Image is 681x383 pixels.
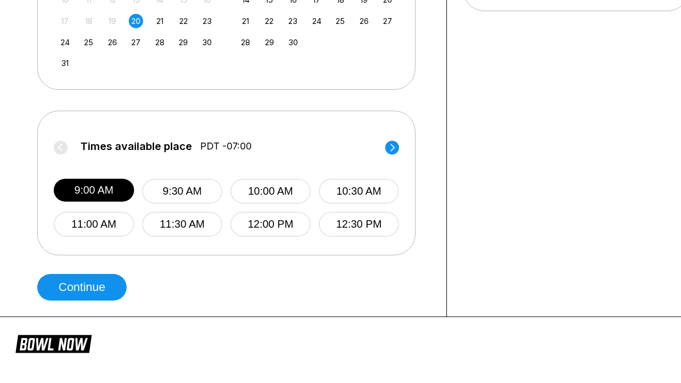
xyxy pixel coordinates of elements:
[230,212,311,237] button: 12:00 PM
[142,212,222,237] button: 11:30 AM
[319,179,399,204] button: 10:30 AM
[80,140,192,152] span: Times available place
[310,14,324,28] div: Choose Wednesday, September 24th, 2025
[37,274,127,301] button: Continue
[262,35,277,49] div: Choose Monday, September 29th, 2025
[105,35,120,49] div: Choose Tuesday, August 26th, 2025
[54,212,134,237] button: 11:00 AM
[105,14,120,28] div: Not available Tuesday, August 19th, 2025
[319,212,399,237] button: 12:30 PM
[58,35,72,49] div: Choose Sunday, August 24th, 2025
[200,140,252,152] span: PDT -07:00
[54,179,134,202] button: 9:00 AM
[176,14,190,28] div: Choose Friday, August 22nd, 2025
[200,14,214,28] div: Choose Saturday, August 23rd, 2025
[286,14,300,28] div: Choose Tuesday, September 23rd, 2025
[357,14,371,28] div: Choose Friday, September 26th, 2025
[200,35,214,49] div: Choose Saturday, August 30th, 2025
[142,179,222,204] button: 9:30 AM
[230,179,311,204] button: 10:00 AM
[58,56,72,70] div: Choose Sunday, August 31st, 2025
[380,14,395,28] div: Choose Saturday, September 27th, 2025
[153,14,167,28] div: Choose Thursday, August 21st, 2025
[58,14,72,28] div: Not available Sunday, August 17th, 2025
[129,35,143,49] div: Choose Wednesday, August 27th, 2025
[176,35,190,49] div: Choose Friday, August 29th, 2025
[238,35,253,49] div: Choose Sunday, September 28th, 2025
[81,14,96,28] div: Not available Monday, August 18th, 2025
[262,14,277,28] div: Choose Monday, September 22nd, 2025
[81,35,96,49] div: Choose Monday, August 25th, 2025
[129,14,143,28] div: Choose Wednesday, August 20th, 2025
[238,14,253,28] div: Choose Sunday, September 21st, 2025
[333,14,347,28] div: Choose Thursday, September 25th, 2025
[286,35,300,49] div: Choose Tuesday, September 30th, 2025
[153,35,167,49] div: Choose Thursday, August 28th, 2025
